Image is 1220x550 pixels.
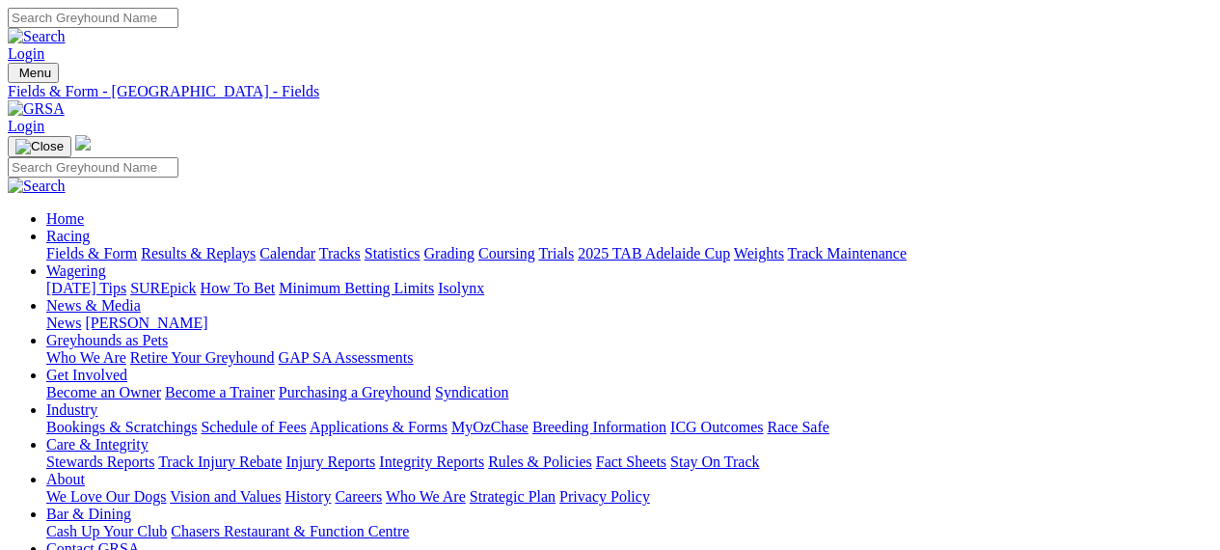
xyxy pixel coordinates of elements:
div: Industry [46,419,1212,436]
span: Menu [19,66,51,80]
div: Care & Integrity [46,454,1212,471]
a: Stewards Reports [46,454,154,470]
a: Login [8,118,44,134]
a: News & Media [46,297,141,314]
img: Close [15,139,64,154]
a: Retire Your Greyhound [130,349,275,366]
a: How To Bet [201,280,276,296]
a: Chasers Restaurant & Function Centre [171,523,409,539]
a: Syndication [435,384,508,400]
a: History [285,488,331,505]
a: 2025 TAB Adelaide Cup [578,245,730,261]
a: Tracks [319,245,361,261]
a: SUREpick [130,280,196,296]
div: Bar & Dining [46,523,1212,540]
div: Greyhounds as Pets [46,349,1212,367]
a: Integrity Reports [379,454,484,470]
input: Search [8,157,178,178]
a: Strategic Plan [470,488,556,505]
a: [PERSON_NAME] [85,315,207,331]
img: Search [8,178,66,195]
a: Rules & Policies [488,454,592,470]
a: Industry [46,401,97,418]
div: Racing [46,245,1212,262]
img: Search [8,28,66,45]
a: Fields & Form - [GEOGRAPHIC_DATA] - Fields [8,83,1212,100]
a: Login [8,45,44,62]
a: We Love Our Dogs [46,488,166,505]
a: Fact Sheets [596,454,666,470]
img: GRSA [8,100,65,118]
a: Home [46,210,84,227]
a: Cash Up Your Club [46,523,167,539]
a: Isolynx [438,280,484,296]
a: Stay On Track [670,454,759,470]
a: Wagering [46,262,106,279]
a: Applications & Forms [310,419,447,435]
a: Weights [734,245,784,261]
div: Wagering [46,280,1212,297]
a: Calendar [259,245,315,261]
a: Track Injury Rebate [158,454,282,470]
div: About [46,488,1212,506]
a: Bar & Dining [46,506,131,522]
a: Statistics [365,245,420,261]
a: Coursing [478,245,535,261]
a: Schedule of Fees [201,419,306,435]
button: Toggle navigation [8,63,59,83]
div: Get Involved [46,384,1212,401]
a: GAP SA Assessments [279,349,414,366]
a: Become an Owner [46,384,161,400]
a: Results & Replays [141,245,256,261]
a: ICG Outcomes [670,419,763,435]
a: Become a Trainer [165,384,275,400]
a: Racing [46,228,90,244]
a: MyOzChase [451,419,529,435]
a: Fields & Form [46,245,137,261]
a: Vision and Values [170,488,281,505]
a: Track Maintenance [788,245,907,261]
a: Injury Reports [285,454,375,470]
a: Purchasing a Greyhound [279,384,431,400]
a: News [46,315,81,331]
a: Bookings & Scratchings [46,419,197,435]
a: Care & Integrity [46,436,149,453]
a: Greyhounds as Pets [46,332,168,348]
img: logo-grsa-white.png [75,135,91,151]
button: Toggle navigation [8,136,71,157]
a: Race Safe [767,419,828,435]
a: [DATE] Tips [46,280,126,296]
input: Search [8,8,178,28]
a: Careers [335,488,382,505]
a: Who We Are [386,488,466,505]
div: News & Media [46,315,1212,332]
a: Grading [424,245,474,261]
a: Minimum Betting Limits [279,280,434,296]
a: Trials [538,245,574,261]
a: Get Involved [46,367,127,383]
a: About [46,471,85,487]
a: Breeding Information [532,419,666,435]
a: Privacy Policy [559,488,650,505]
a: Who We Are [46,349,126,366]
